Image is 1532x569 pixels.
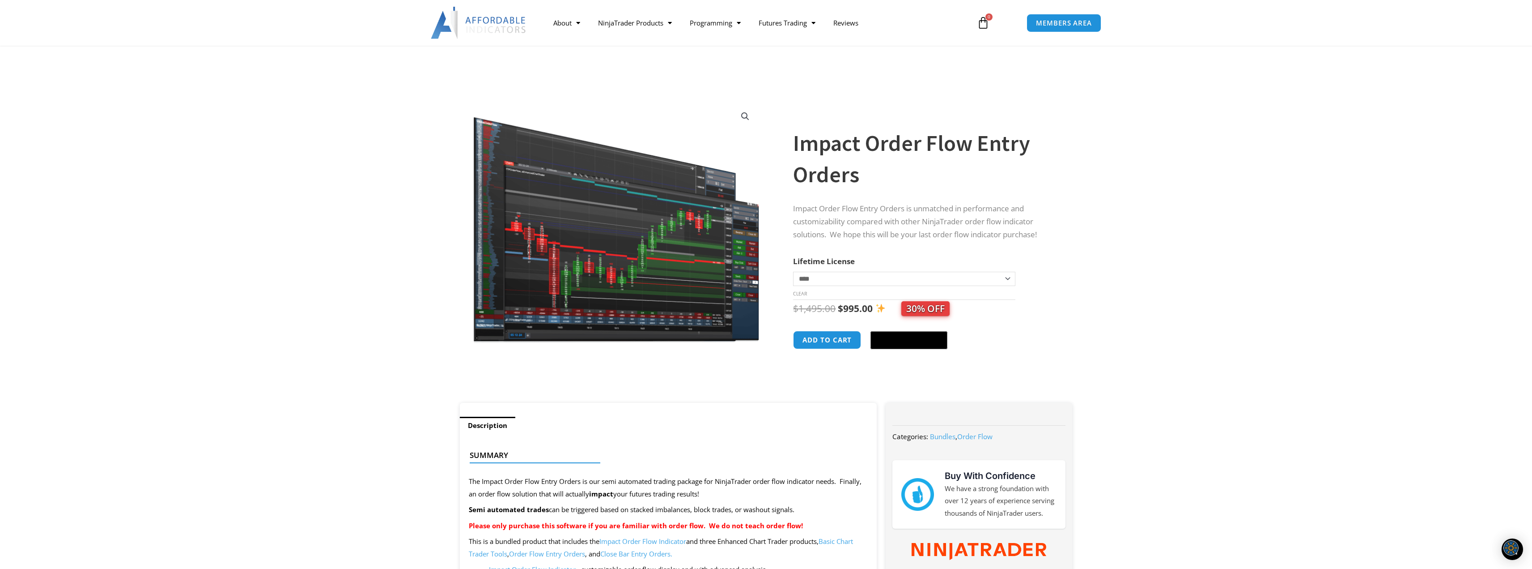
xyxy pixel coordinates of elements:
[901,301,950,316] span: 30% OFF
[793,291,807,297] a: Clear options
[589,489,613,498] strong: impact
[901,478,934,510] img: mark thumbs good 43913 | Affordable Indicators – NinjaTrader
[793,302,798,315] span: $
[1027,14,1101,32] a: MEMBERS AREA
[793,128,1054,190] h1: Impact Order Flow Entry Orders
[870,331,947,349] button: Buy with GPay
[470,451,860,460] h4: Summary
[469,475,868,501] p: The Impact Order Flow Entry Orders is our semi automated trading package for NinjaTrader order fl...
[509,549,585,558] a: Order Flow Entry Orders
[600,549,671,558] a: Close Bar Entry Orders
[469,504,868,516] p: can be triggered based on stacked imbalances, block trades, or washout signals.
[671,549,672,558] a: .
[1502,539,1523,560] div: Open Intercom Messenger
[589,13,681,33] a: NinjaTrader Products
[681,13,750,33] a: Programming
[838,302,843,315] span: $
[945,483,1057,520] p: We have a strong foundation with over 12 years of experience serving thousands of NinjaTrader users.
[793,256,855,266] label: Lifetime License
[469,535,868,560] p: This is a bundled product that includes the and three Enhanced Chart Trader products, , , and
[930,432,955,441] a: Bundles
[544,13,967,33] nav: Menu
[892,432,928,441] span: Categories:
[945,469,1057,483] h3: Buy With Confidence
[1036,20,1092,26] span: MEMBERS AREA
[599,537,686,546] a: Impact Order Flow Indicator
[930,432,993,441] span: ,
[469,537,853,558] a: Basic Chart Trader Tools
[793,302,836,315] bdi: 1,495.00
[793,331,861,349] button: Add to cart
[985,13,993,21] span: 0
[793,361,1054,369] iframe: PayPal Message 1
[876,304,885,313] img: ✨
[460,417,515,434] a: Description
[737,108,753,124] a: View full-screen image gallery
[793,202,1054,241] p: Impact Order Flow Entry Orders is unmatched in performance and customizability compared with othe...
[912,543,1046,560] img: NinjaTrader Wordmark color RGB | Affordable Indicators – NinjaTrader
[544,13,589,33] a: About
[750,13,824,33] a: Futures Trading
[431,7,527,39] img: LogoAI | Affordable Indicators – NinjaTrader
[824,13,867,33] a: Reviews
[469,505,549,514] strong: Semi automated trades
[838,302,873,315] bdi: 995.00
[957,432,993,441] a: Order Flow
[469,521,803,530] strong: Please only purchase this software if you are familiar with order flow. We do not teach order flow!
[963,10,1003,36] a: 0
